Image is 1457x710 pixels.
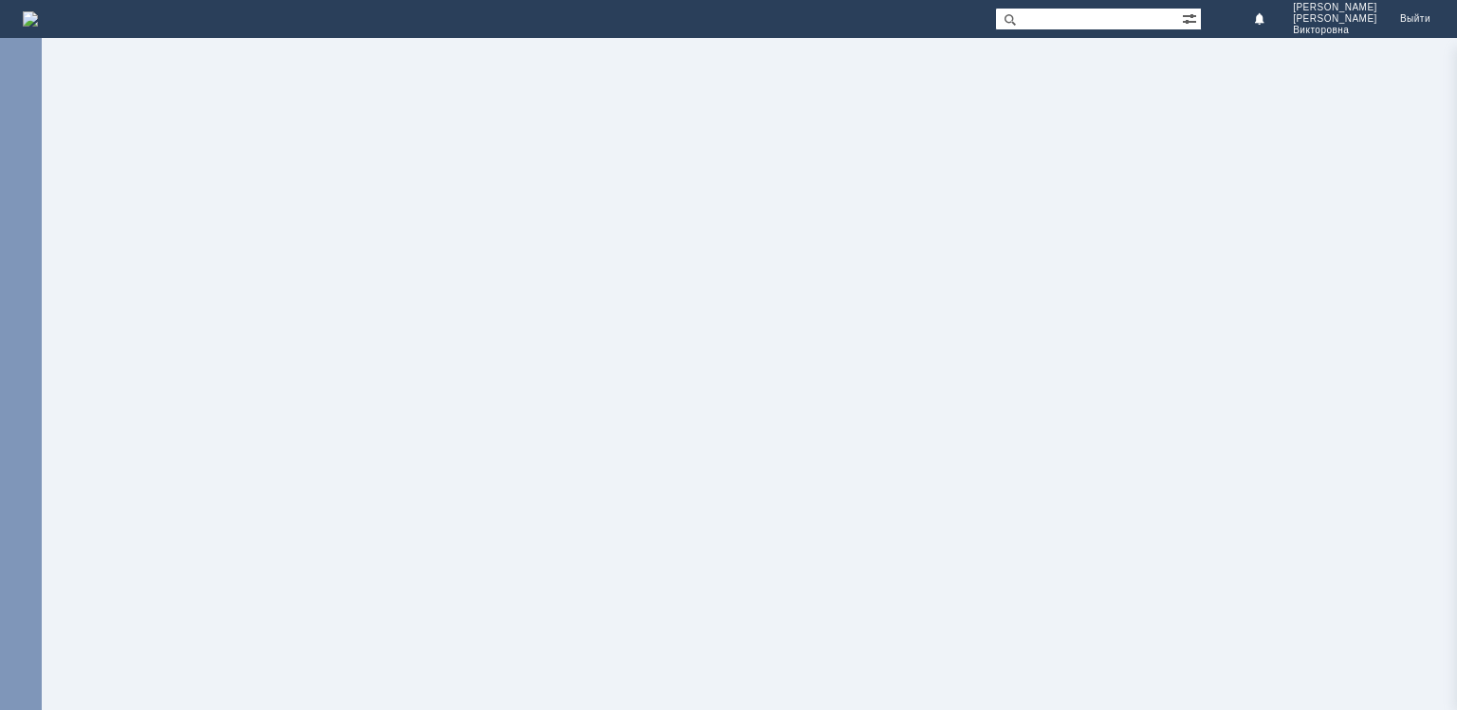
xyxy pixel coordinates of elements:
[23,11,38,27] img: logo
[1293,2,1377,13] span: [PERSON_NAME]
[23,11,38,27] a: Перейти на домашнюю страницу
[1293,25,1349,36] span: Викторовна
[1182,9,1201,27] span: Расширенный поиск
[1293,13,1377,25] span: [PERSON_NAME]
